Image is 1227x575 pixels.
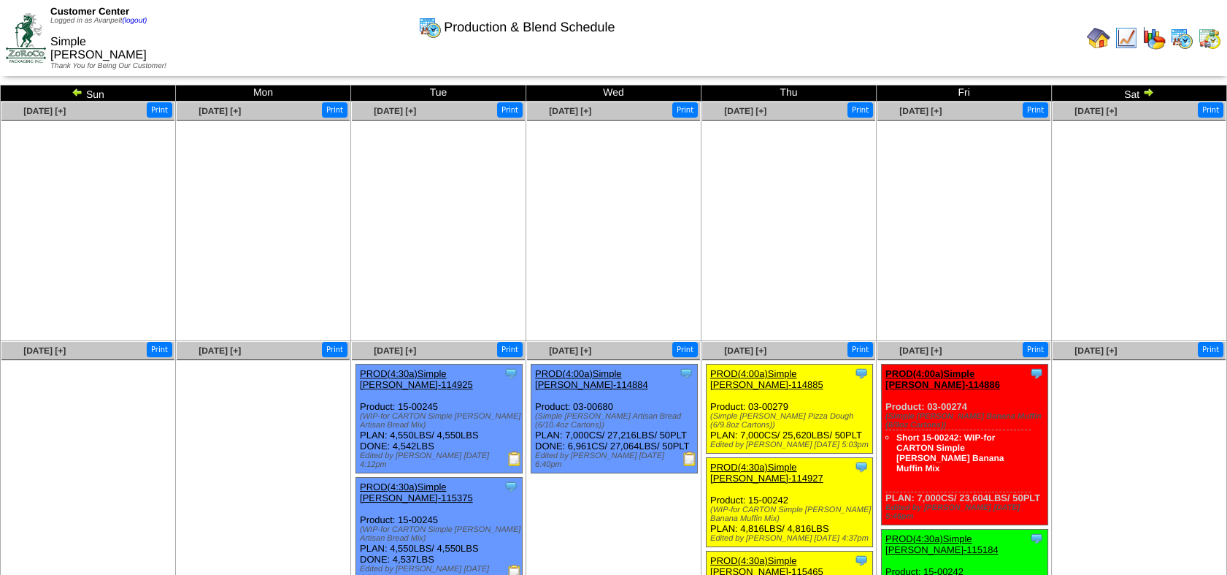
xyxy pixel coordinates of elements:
[1074,106,1117,116] a: [DATE] [+]
[50,62,166,70] span: Thank You for Being Our Customer!
[1023,102,1048,118] button: Print
[1142,26,1166,50] img: graph.gif
[444,20,615,35] span: Production & Blend Schedule
[360,452,522,469] div: Edited by [PERSON_NAME] [DATE] 4:12pm
[507,452,522,466] img: Production Report
[1023,342,1048,357] button: Print
[360,525,522,543] div: (WIP-for CARTON Simple [PERSON_NAME] Artisan Bread Mix)
[360,481,473,503] a: PROD(4:30a)Simple [PERSON_NAME]-115375
[724,346,766,356] a: [DATE] [+]
[1115,26,1138,50] img: line_graph.gif
[1087,26,1110,50] img: home.gif
[896,433,1004,473] a: Short 15-00242: WIP-for CARTON Simple [PERSON_NAME] Banana Muffin Mix
[497,102,523,118] button: Print
[50,17,147,25] span: Logged in as Avanpelt
[360,412,522,430] div: (WIP-for CARTON Simple [PERSON_NAME] Artisan Bread Mix)
[877,85,1052,102] td: Fri
[885,368,1000,390] a: PROD(4:00a)Simple [PERSON_NAME]-114886
[1029,531,1044,546] img: Tooltip
[50,6,129,17] span: Customer Center
[847,102,873,118] button: Print
[882,365,1048,525] div: Product: 03-00274 PLAN: 7,000CS / 23,604LBS / 50PLT
[1198,342,1223,357] button: Print
[147,342,172,357] button: Print
[854,553,869,568] img: Tooltip
[360,368,473,390] a: PROD(4:30a)Simple [PERSON_NAME]-114925
[710,368,823,390] a: PROD(4:00a)Simple [PERSON_NAME]-114885
[72,86,83,98] img: arrowleft.gif
[679,366,693,381] img: Tooltip
[1198,26,1221,50] img: calendarinout.gif
[1029,366,1044,381] img: Tooltip
[23,106,66,116] a: [DATE] [+]
[710,441,872,449] div: Edited by [PERSON_NAME] [DATE] 5:03pm
[899,106,942,116] a: [DATE] [+]
[885,412,1047,430] div: (Simple [PERSON_NAME] Banana Muffin (6/9oz Cartons))
[418,15,442,39] img: calendarprod.gif
[885,503,1047,521] div: Edited by [PERSON_NAME] [DATE] 5:46pm
[531,365,698,473] div: Product: 03-00680 PLAN: 7,000CS / 27,216LBS / 50PLT DONE: 6,961CS / 27,064LBS / 50PLT
[504,366,518,381] img: Tooltip
[1074,346,1117,356] a: [DATE] [+]
[1198,102,1223,118] button: Print
[351,85,526,102] td: Tue
[854,460,869,474] img: Tooltip
[672,102,698,118] button: Print
[707,458,873,547] div: Product: 15-00242 PLAN: 4,816LBS / 4,816LBS
[122,17,147,25] a: (logout)
[322,102,347,118] button: Print
[176,85,351,102] td: Mon
[710,462,823,484] a: PROD(4:30a)Simple [PERSON_NAME]-114927
[672,342,698,357] button: Print
[1052,85,1227,102] td: Sat
[199,346,241,356] a: [DATE] [+]
[147,102,172,118] button: Print
[724,106,766,116] a: [DATE] [+]
[322,342,347,357] button: Print
[526,85,701,102] td: Wed
[1142,86,1154,98] img: arrowright.gif
[50,36,147,61] span: Simple [PERSON_NAME]
[1170,26,1193,50] img: calendarprod.gif
[199,106,241,116] a: [DATE] [+]
[1,85,176,102] td: Sun
[23,346,66,356] a: [DATE] [+]
[710,412,872,430] div: (Simple [PERSON_NAME] Pizza Dough (6/9.8oz Cartons))
[710,506,872,523] div: (WIP-for CARTON Simple [PERSON_NAME] Banana Muffin Mix)
[854,366,869,381] img: Tooltip
[549,346,591,356] a: [DATE] [+]
[710,534,872,543] div: Edited by [PERSON_NAME] [DATE] 4:37pm
[535,368,648,390] a: PROD(4:00a)Simple [PERSON_NAME]-114884
[374,346,416,356] a: [DATE] [+]
[535,412,697,430] div: (Simple [PERSON_NAME] Artisan Bread (6/10.4oz Cartons))
[497,342,523,357] button: Print
[374,106,416,116] a: [DATE] [+]
[899,346,942,356] a: [DATE] [+]
[707,365,873,454] div: Product: 03-00279 PLAN: 7,000CS / 25,620LBS / 50PLT
[6,13,46,62] img: ZoRoCo_Logo(Green%26Foil)%20jpg.webp
[535,452,697,469] div: Edited by [PERSON_NAME] [DATE] 6:40pm
[682,452,697,466] img: Production Report
[701,85,877,102] td: Thu
[504,479,518,494] img: Tooltip
[549,106,591,116] a: [DATE] [+]
[847,342,873,357] button: Print
[885,533,999,555] a: PROD(4:30a)Simple [PERSON_NAME]-115184
[356,365,523,473] div: Product: 15-00245 PLAN: 4,550LBS / 4,550LBS DONE: 4,542LBS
